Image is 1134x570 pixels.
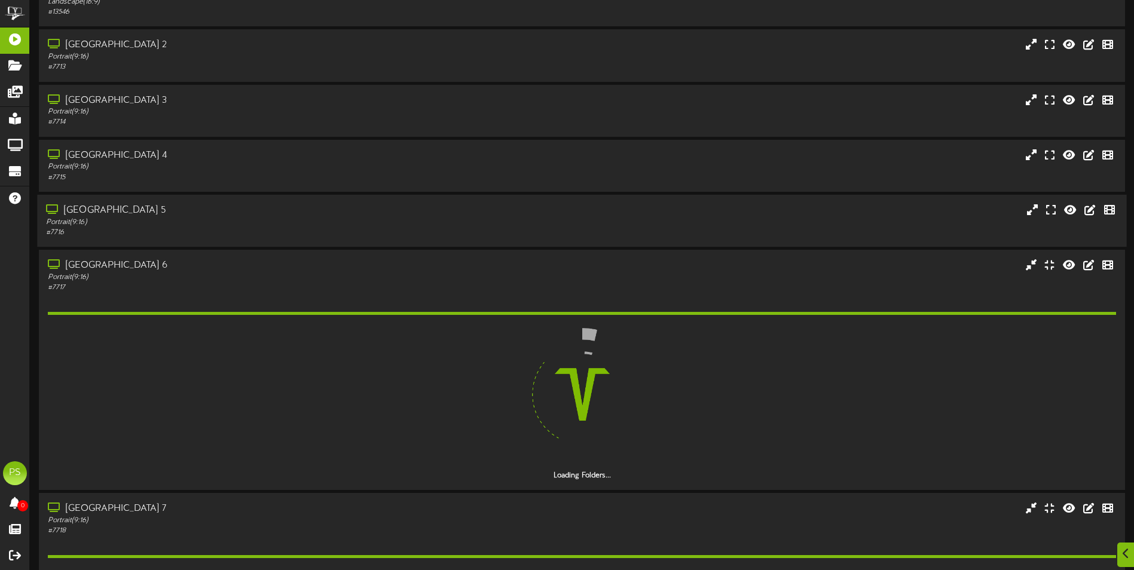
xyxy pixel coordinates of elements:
[48,259,482,272] div: [GEOGRAPHIC_DATA] 6
[48,502,482,516] div: [GEOGRAPHIC_DATA] 7
[48,149,482,163] div: [GEOGRAPHIC_DATA] 4
[48,52,482,62] div: Portrait ( 9:16 )
[48,173,482,183] div: # 7715
[3,461,27,485] div: PS
[48,162,482,172] div: Portrait ( 9:16 )
[506,318,659,471] img: loading-spinner-4.png
[46,204,482,217] div: [GEOGRAPHIC_DATA] 5
[48,283,482,293] div: # 7717
[48,526,482,536] div: # 7718
[48,516,482,526] div: Portrait ( 9:16 )
[48,62,482,72] div: # 7713
[46,228,482,238] div: # 7716
[48,107,482,117] div: Portrait ( 9:16 )
[48,94,482,108] div: [GEOGRAPHIC_DATA] 3
[554,471,611,480] strong: Loading Folders...
[48,117,482,127] div: # 7714
[48,7,482,17] div: # 13546
[46,217,482,228] div: Portrait ( 9:16 )
[48,272,482,283] div: Portrait ( 9:16 )
[17,500,28,511] span: 0
[48,38,482,52] div: [GEOGRAPHIC_DATA] 2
